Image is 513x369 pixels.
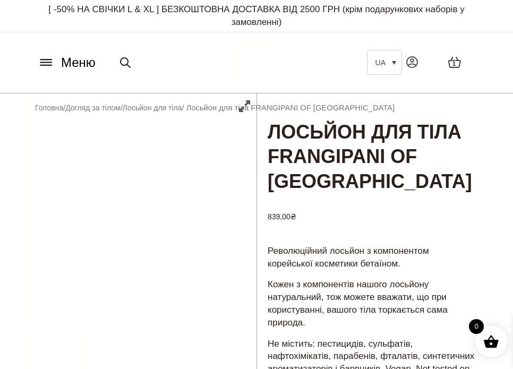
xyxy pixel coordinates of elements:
[367,50,402,75] a: UA
[452,59,456,68] span: 1
[290,212,296,221] span: ₴
[268,212,296,221] bdi: 839,00
[257,93,486,195] h1: Лосьйон для тіла FRANGIPANI OF [GEOGRAPHIC_DATA]
[469,319,484,334] span: 0
[437,46,472,79] a: 1
[123,104,182,112] a: Лосьйон для тіла
[61,53,96,72] span: Меню
[235,42,278,82] img: BY SADOVSKIY
[35,102,395,114] nav: Breadcrumb
[35,53,99,73] button: Меню
[375,58,386,67] span: UA
[65,104,120,112] a: Догляд за тілом
[35,104,63,112] a: Головна
[268,245,476,270] p: Революційний лосьйон з компонентом корейської косметики бетаїном.
[268,278,476,329] p: Кожен з компонентів нашого лосьйону натуральний, тож можете вважати, що при користуванні, вашого ...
